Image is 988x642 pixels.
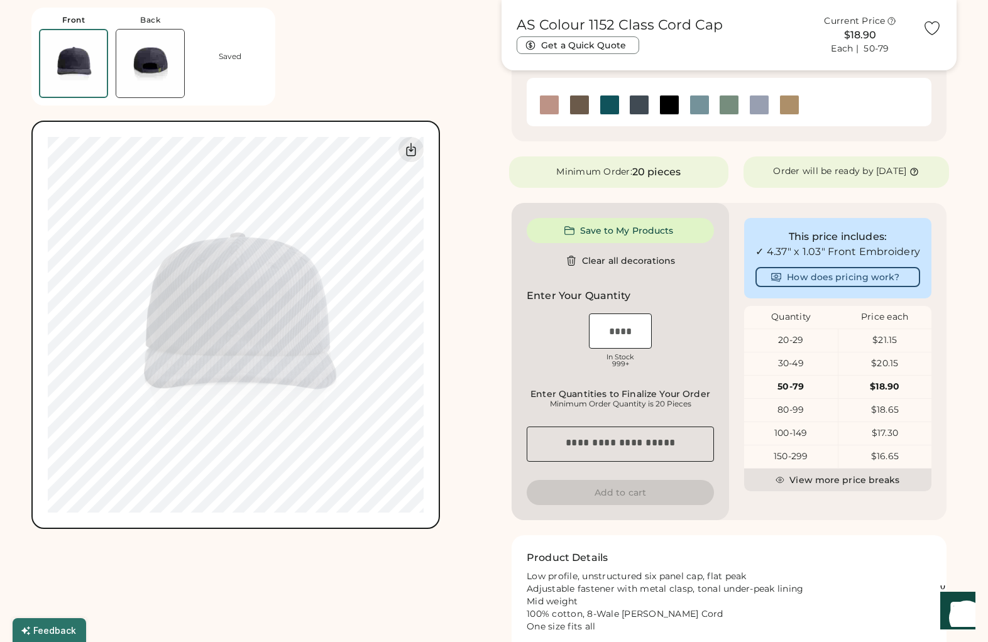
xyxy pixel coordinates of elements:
div: Slate Blue [690,95,709,114]
div: Each | 50-79 [831,43,889,55]
div: $18.90 [805,28,915,43]
div: 80-99 [744,404,838,416]
div: $20.15 [838,357,932,370]
img: Atlantic Swatch Image [600,95,619,114]
div: Khaki [780,95,799,114]
img: Slate Blue Swatch Image [690,95,709,114]
button: Clear all decorations [527,248,714,273]
div: ✓ 4.37" x 1.03" Front Embroidery [755,244,920,259]
div: $18.65 [838,404,932,416]
img: AS Colour 1152 Petrol Blue Front Thumbnail [40,30,107,97]
div: Download Front Mockup [398,137,424,162]
div: $17.30 [838,427,932,440]
img: AS Colour 1152 Petrol Blue Back Thumbnail [116,30,184,97]
div: Price each [838,311,931,324]
div: $18.90 [838,381,932,393]
div: Front [62,15,85,25]
div: Quantity [744,311,838,324]
div: Hazy Pink [540,95,559,114]
div: Sage [720,95,738,114]
div: 30-49 [744,357,838,370]
div: This price includes: [755,229,920,244]
div: In Stock 999+ [589,354,652,367]
div: Black [660,95,679,114]
div: Current Price [824,15,885,28]
img: Petrol Blue Swatch Image [630,95,649,114]
div: Petrol Blue [630,95,649,114]
button: View more price breaks [744,469,931,491]
h2: Product Details [527,550,608,565]
button: How does pricing work? [755,267,920,287]
div: $21.15 [838,334,932,347]
div: 20-29 [744,334,838,347]
div: [DATE] [876,165,907,178]
img: Powder Swatch Image [750,95,769,114]
h2: Enter Your Quantity [527,288,630,303]
div: 150-299 [744,450,838,463]
div: 50-79 [744,381,838,393]
div: Minimum Order Quantity is 20 Pieces [530,399,710,409]
div: 20 pieces [632,165,681,180]
img: Hazy Pink Swatch Image [540,95,559,114]
div: Back [140,15,160,25]
h1: AS Colour 1152 Class Cord Cap [517,16,723,34]
button: Save to My Products [527,218,714,243]
div: Saved [219,52,241,62]
button: Get a Quick Quote [517,36,639,54]
img: Sage Swatch Image [720,95,738,114]
div: Order will be ready by [773,165,874,178]
button: Add to cart [527,480,714,505]
img: Black Swatch Image [660,95,679,114]
div: $16.65 [838,450,932,463]
div: Atlantic [600,95,619,114]
img: Walnut Swatch Image [570,95,589,114]
div: Enter Quantities to Finalize Your Order [530,389,710,399]
div: Minimum Order: [556,166,632,178]
div: 100-149 [744,427,838,440]
div: Powder [750,95,769,114]
iframe: Front Chat [928,585,982,639]
div: Walnut [570,95,589,114]
img: Khaki Swatch Image [780,95,799,114]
